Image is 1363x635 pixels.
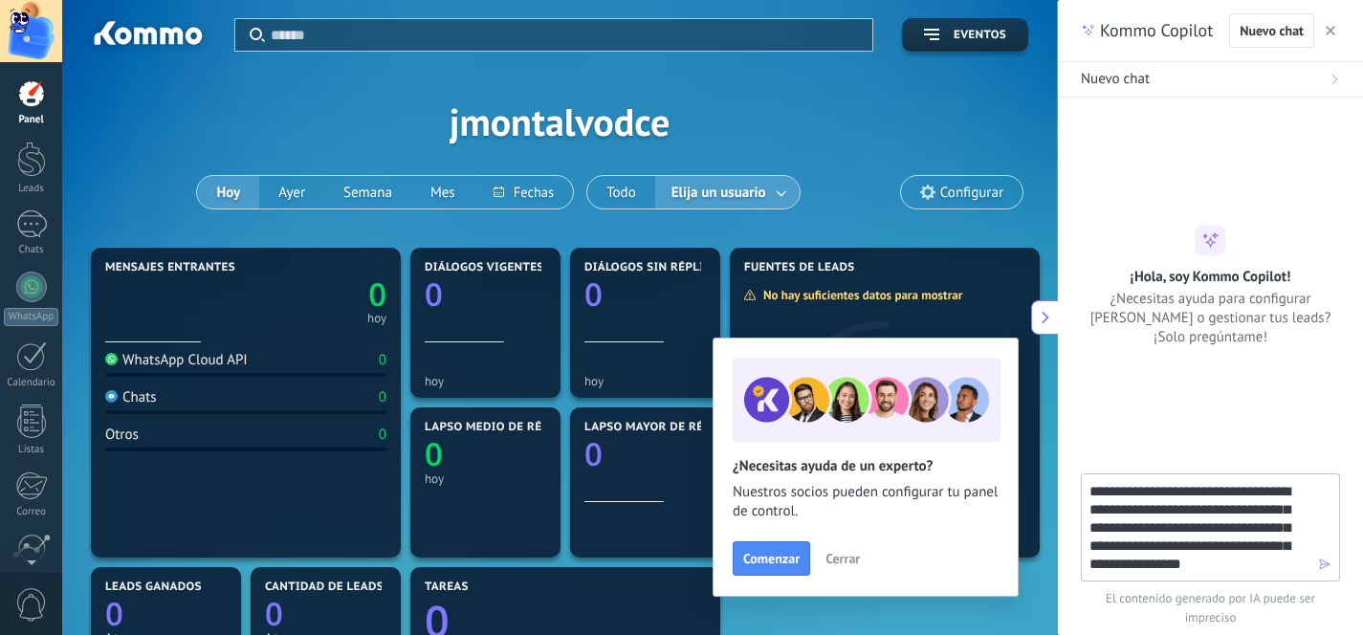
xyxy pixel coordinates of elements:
[1058,62,1363,98] button: Nuevo chat
[246,273,386,316] a: 0
[105,388,157,406] div: Chats
[4,244,59,256] div: Chats
[655,176,800,208] button: Elija un usuario
[584,432,603,475] text: 0
[902,18,1028,52] button: Eventos
[584,374,706,388] div: hoy
[584,273,603,316] text: 0
[367,314,386,323] div: hoy
[425,273,443,316] text: 0
[4,114,59,126] div: Panel
[105,592,227,635] a: 0
[324,176,411,208] button: Semana
[587,176,655,208] button: Todo
[425,374,546,388] div: hoy
[259,176,324,208] button: Ayer
[105,592,123,635] text: 0
[1240,24,1304,37] span: Nuevo chat
[743,552,800,565] span: Comenzar
[265,592,283,635] text: 0
[425,471,546,486] div: hoy
[4,506,59,518] div: Correo
[105,351,248,369] div: WhatsApp Cloud API
[474,176,573,208] button: Fechas
[584,261,719,274] span: Diálogos sin réplica
[1081,70,1150,89] span: Nuevo chat
[105,353,118,365] img: WhatsApp Cloud API
[425,261,544,274] span: Diálogos vigentes
[733,541,810,576] button: Comenzar
[105,390,118,403] img: Chats
[425,580,469,594] span: Tareas
[379,351,386,369] div: 0
[4,444,59,456] div: Listas
[265,580,436,594] span: Cantidad de leads activos
[105,580,202,594] span: Leads ganados
[425,432,443,475] text: 0
[105,426,139,444] div: Otros
[4,308,58,326] div: WhatsApp
[425,421,576,434] span: Lapso medio de réplica
[733,457,999,475] h2: ¿Necesitas ayuda de un experto?
[105,261,235,274] span: Mensajes entrantes
[411,176,474,208] button: Mes
[1100,19,1213,42] span: Kommo Copilot
[4,183,59,195] div: Leads
[743,287,976,303] div: No hay suficientes datos para mostrar
[817,544,868,573] button: Cerrar
[584,421,736,434] span: Lapso mayor de réplica
[197,176,259,208] button: Hoy
[4,377,59,389] div: Calendario
[1229,13,1314,48] button: Nuevo chat
[825,552,860,565] span: Cerrar
[1081,589,1340,627] span: El contenido generado por IA puede ser impreciso
[668,180,770,206] span: Elija un usuario
[940,185,1003,201] span: Configurar
[1081,289,1340,346] span: ¿Necesitas ayuda para configurar [PERSON_NAME] o gestionar tus leads? ¡Solo pregúntame!
[265,592,386,635] a: 0
[954,29,1006,42] span: Eventos
[744,261,855,274] span: Fuentes de leads
[1131,267,1291,285] h2: ¡Hola, soy Kommo Copilot!
[379,388,386,406] div: 0
[368,273,386,316] text: 0
[733,483,999,521] span: Nuestros socios pueden configurar tu panel de control.
[379,426,386,444] div: 0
